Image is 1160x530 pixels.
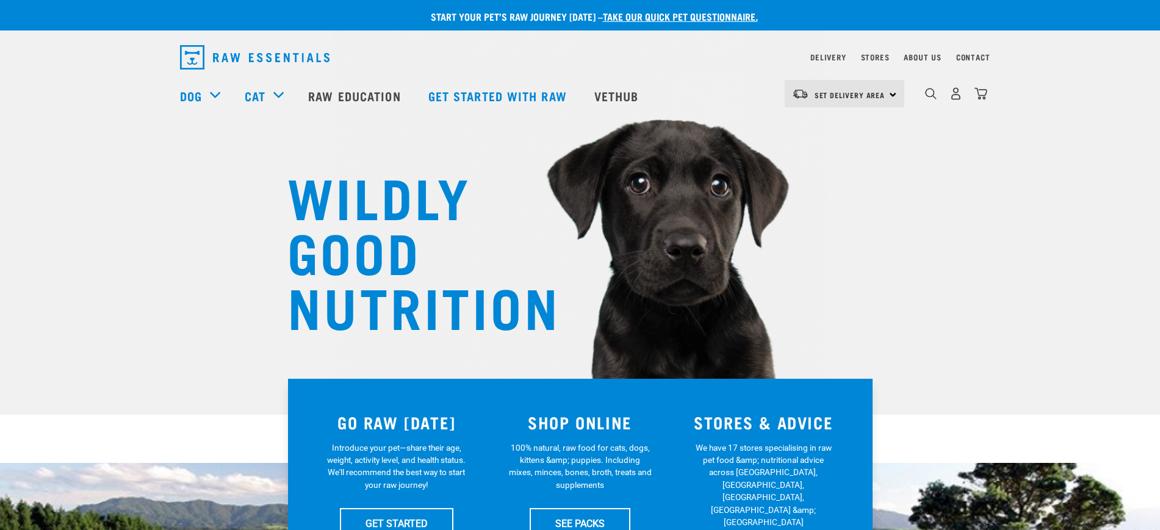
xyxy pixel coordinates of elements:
img: Raw Essentials Logo [180,45,330,70]
a: Delivery [810,55,846,59]
a: About Us [904,55,941,59]
span: Set Delivery Area [815,93,885,97]
h1: WILDLY GOOD NUTRITION [287,168,531,332]
h3: STORES & ADVICE [679,413,848,432]
a: Contact [956,55,990,59]
img: home-icon@2x.png [974,87,987,100]
img: home-icon-1@2x.png [925,88,937,99]
a: Stores [861,55,890,59]
a: take our quick pet questionnaire. [603,13,758,19]
h3: SHOP ONLINE [495,413,665,432]
a: Raw Education [296,71,416,120]
a: Vethub [582,71,654,120]
h3: GO RAW [DATE] [312,413,481,432]
img: user.png [949,87,962,100]
a: Cat [245,87,265,105]
nav: dropdown navigation [170,40,990,74]
p: We have 17 stores specialising in raw pet food &amp; nutritional advice across [GEOGRAPHIC_DATA],... [692,442,835,529]
a: Get started with Raw [416,71,582,120]
img: van-moving.png [792,88,809,99]
p: 100% natural, raw food for cats, dogs, kittens &amp; puppies. Including mixes, minces, bones, bro... [508,442,652,492]
a: Dog [180,87,202,105]
p: Introduce your pet—share their age, weight, activity level, and health status. We'll recommend th... [325,442,468,492]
